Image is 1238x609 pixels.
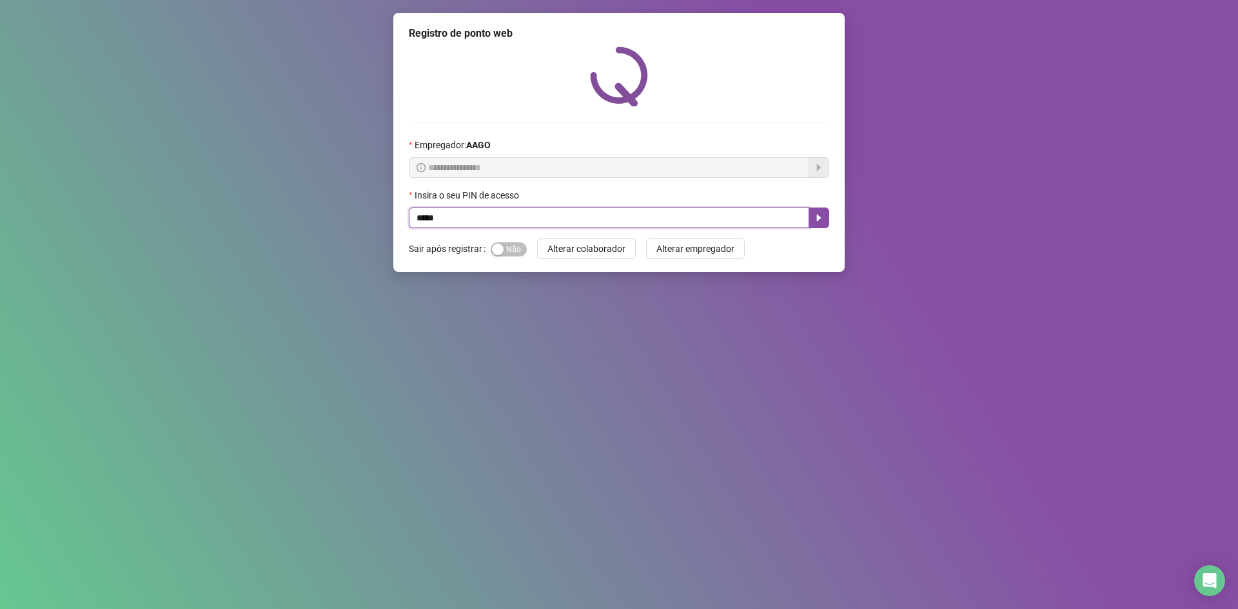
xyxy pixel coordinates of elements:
span: Alterar colaborador [547,242,625,256]
div: Registro de ponto web [409,26,829,41]
span: Alterar empregador [656,242,734,256]
span: caret-right [814,213,824,223]
strong: AAGO [466,140,491,150]
label: Insira o seu PIN de acesso [409,188,527,202]
img: QRPoint [590,46,648,106]
div: Open Intercom Messenger [1194,565,1225,596]
label: Sair após registrar [409,238,491,259]
button: Alterar empregador [646,238,745,259]
button: Alterar colaborador [537,238,636,259]
span: info-circle [417,163,426,172]
span: Empregador : [415,138,491,152]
